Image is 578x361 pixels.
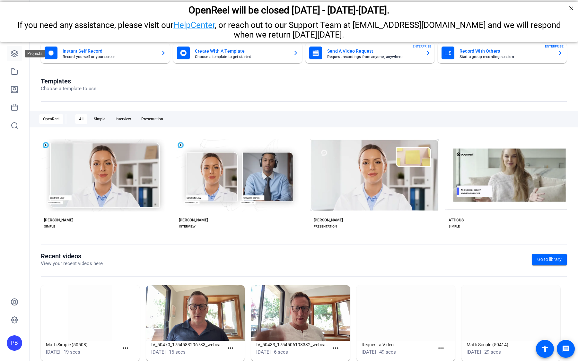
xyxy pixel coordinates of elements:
[314,224,337,229] div: PRESENTATION
[305,43,434,63] button: Send A Video RequestRequest recordings from anyone, anywhereENTERPRISE
[46,341,119,348] h1: Matti Simple (50508)
[501,180,528,184] span: Preview Atticus
[121,344,129,352] mat-icon: more_horiz
[482,160,489,168] mat-icon: check_circle
[7,335,22,351] div: PB
[41,77,96,85] h1: Templates
[491,162,538,166] span: Start with [PERSON_NAME]
[212,160,220,168] mat-icon: check_circle
[112,114,135,124] div: Interview
[17,19,561,38] span: If you need any assistance, please visit our , or reach out to our Support Team at [EMAIL_ADDRESS...
[173,19,215,28] a: HelpCenter
[86,162,133,166] span: Start with [PERSON_NAME]
[541,345,549,353] mat-icon: accessibility
[449,224,460,229] div: SIMPLE
[44,224,55,229] div: SIMPLE
[362,341,434,348] h1: Request a Video
[460,47,553,55] mat-card-title: Record With Others
[256,349,271,355] span: [DATE]
[214,178,221,186] mat-icon: play_arrow
[460,55,553,59] mat-card-subtitle: Start a group recording session
[179,224,196,229] div: INTERVIEW
[44,218,73,223] div: [PERSON_NAME]
[169,349,186,355] span: 15 secs
[195,55,288,59] mat-card-subtitle: Choose a template to get started
[362,349,376,355] span: [DATE]
[467,349,481,355] span: [DATE]
[256,341,329,348] h1: IV_50433_1754506198332_webcam
[484,349,501,355] span: 29 secs
[63,55,156,59] mat-card-subtitle: Record yourself or your screen
[63,47,156,55] mat-card-title: Instant Self Record
[195,47,288,55] mat-card-title: Create With A Template
[438,43,567,63] button: Record With OthersStart a group recording sessionENTERPRISE
[64,349,80,355] span: 19 secs
[327,47,420,55] mat-card-title: Send A Video Request
[251,285,350,341] img: IV_50433_1754506198332_webcam
[379,349,396,355] span: 49 secs
[137,114,167,124] div: Presentation
[223,180,266,184] span: Preview [PERSON_NAME]
[274,349,288,355] span: 6 secs
[75,114,87,124] div: All
[332,344,340,352] mat-icon: more_horiz
[356,162,403,166] span: Start with [PERSON_NAME]
[41,285,140,341] img: Matti Simple (50508)
[357,180,401,184] span: Preview [PERSON_NAME]
[221,162,268,166] span: Start with [PERSON_NAME]
[492,178,500,186] mat-icon: play_arrow
[8,3,570,14] div: OpenReel will be closed [DATE] - [DATE]-[DATE].
[25,50,45,57] div: Projects
[467,341,539,348] h1: Matti Simple (50414)
[151,341,224,348] h1: IV_50470_1754583296733_webcam
[532,254,567,265] a: Go to library
[39,114,63,124] div: OpenReel
[348,178,356,186] mat-icon: play_arrow
[179,218,208,223] div: [PERSON_NAME]
[461,285,560,341] img: Matti Simple (50414)
[79,178,86,186] mat-icon: play_arrow
[537,256,562,263] span: Go to library
[226,344,234,352] mat-icon: more_horiz
[41,43,170,63] button: Instant Self RecordRecord yourself or your screen
[151,349,166,355] span: [DATE]
[413,44,431,49] span: ENTERPRISE
[146,285,245,341] img: IV_50470_1754583296733_webcam
[314,218,343,223] div: [PERSON_NAME]
[562,345,570,353] mat-icon: message
[41,260,103,267] p: View your recent videos here
[449,218,464,223] div: ATTICUS
[90,114,109,124] div: Simple
[46,349,60,355] span: [DATE]
[77,160,85,168] mat-icon: check_circle
[347,160,355,168] mat-icon: check_circle
[41,85,96,92] p: Choose a template to use
[41,252,103,260] h1: Recent videos
[327,55,420,59] mat-card-subtitle: Request recordings from anyone, anywhere
[545,44,564,49] span: ENTERPRISE
[88,180,131,184] span: Preview [PERSON_NAME]
[173,43,302,63] button: Create With A TemplateChoose a template to get started
[437,344,445,352] mat-icon: more_horiz
[356,285,455,341] img: Request a Video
